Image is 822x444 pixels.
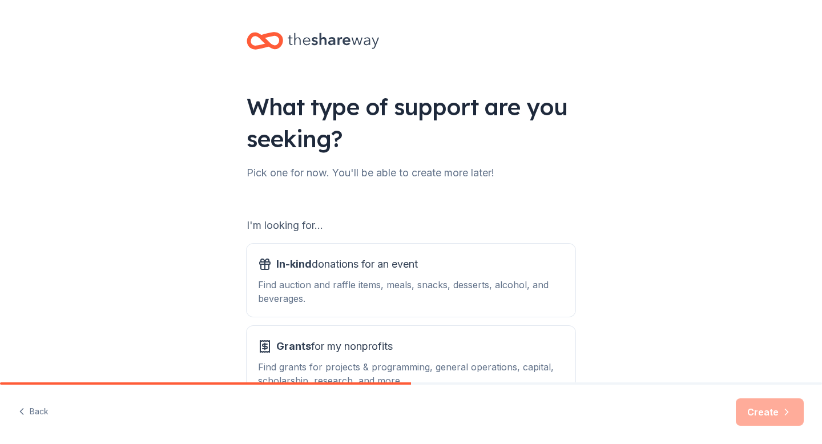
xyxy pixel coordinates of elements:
button: In-kinddonations for an eventFind auction and raffle items, meals, snacks, desserts, alcohol, and... [247,244,575,317]
span: donations for an event [276,255,418,273]
div: Pick one for now. You'll be able to create more later! [247,164,575,182]
span: In-kind [276,258,312,270]
span: for my nonprofits [276,337,393,356]
span: Grants [276,340,311,352]
div: I'm looking for... [247,216,575,235]
div: What type of support are you seeking? [247,91,575,155]
button: Grantsfor my nonprofitsFind grants for projects & programming, general operations, capital, schol... [247,326,575,399]
div: Find grants for projects & programming, general operations, capital, scholarship, research, and m... [258,360,564,388]
button: Back [18,400,49,424]
div: Find auction and raffle items, meals, snacks, desserts, alcohol, and beverages. [258,278,564,305]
